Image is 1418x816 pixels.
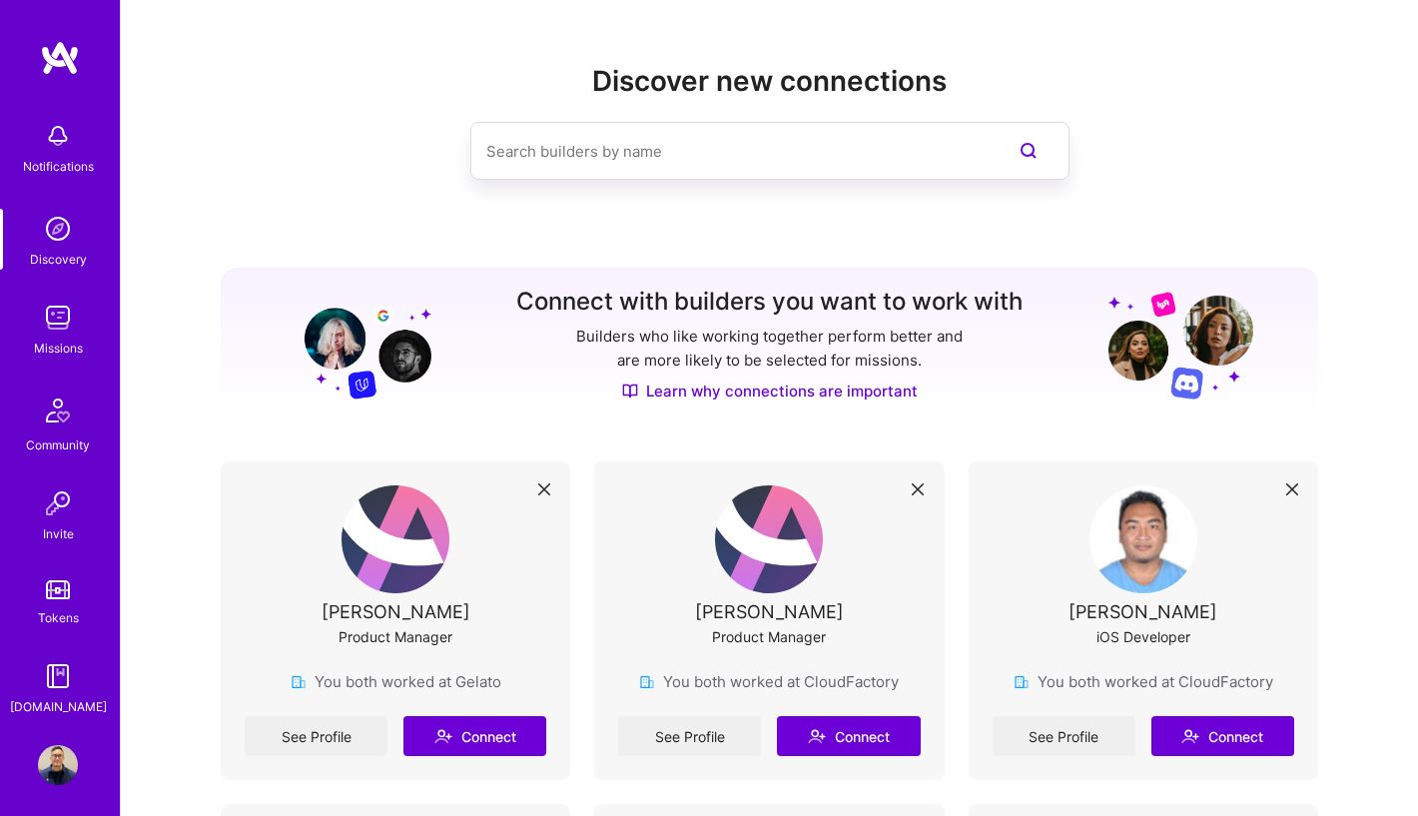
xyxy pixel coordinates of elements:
div: Notifications [23,156,94,177]
div: Product Manager [339,626,452,647]
button: Connect [1151,716,1294,756]
div: [PERSON_NAME] [1068,601,1217,622]
button: Connect [777,716,920,756]
i: icon Close [912,483,924,495]
i: icon Connect [1181,727,1199,745]
img: bell [38,116,78,156]
p: Builders who like working together perform better and are more likely to be selected for missions. [572,325,967,373]
div: Community [26,434,90,455]
img: Community [34,387,82,434]
a: See Profile [993,716,1135,756]
img: Grow your network [1108,291,1253,400]
a: User Avatar [33,745,83,785]
img: discovery [38,209,78,249]
input: Search builders by name [486,126,974,177]
img: tokens [46,580,70,599]
img: Discover [622,383,638,400]
img: User Avatar [715,485,823,593]
div: Invite [43,523,74,544]
img: logo [40,40,80,76]
div: Missions [34,338,83,359]
i: icon Close [1286,483,1298,495]
img: company icon [1014,674,1030,690]
img: Grow your network [287,290,431,400]
i: icon SearchPurple [1017,139,1041,163]
div: [PERSON_NAME] [322,601,470,622]
div: Tokens [38,607,79,628]
a: See Profile [618,716,761,756]
img: User Avatar [342,485,449,593]
div: [DOMAIN_NAME] [10,696,107,717]
img: User Avatar [1089,485,1197,593]
img: company icon [639,674,655,690]
div: Discovery [30,249,87,270]
img: User Avatar [38,745,78,785]
img: Invite [38,483,78,523]
img: teamwork [38,298,78,338]
i: icon Connect [808,727,826,745]
div: iOS Developer [1096,626,1190,647]
button: Connect [403,716,546,756]
div: You both worked at CloudFactory [639,671,899,692]
div: You both worked at Gelato [291,671,501,692]
img: company icon [291,674,307,690]
h3: Connect with builders you want to work with [516,288,1023,317]
div: [PERSON_NAME] [695,601,844,622]
i: icon Connect [434,727,452,745]
div: You both worked at CloudFactory [1014,671,1273,692]
img: guide book [38,656,78,696]
a: See Profile [245,716,387,756]
div: Product Manager [712,626,826,647]
i: icon Close [538,483,550,495]
h2: Discover new connections [221,65,1318,98]
a: Learn why connections are important [622,381,918,402]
